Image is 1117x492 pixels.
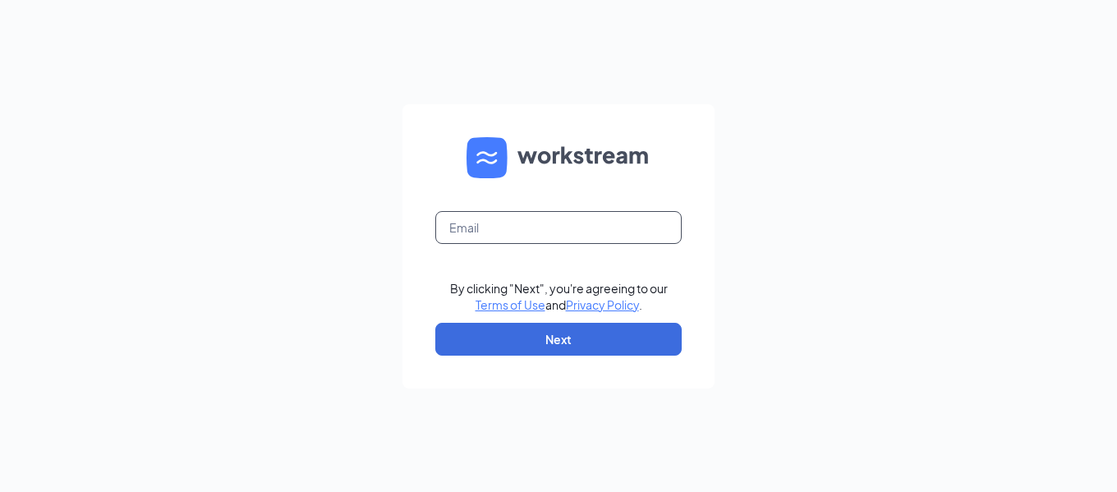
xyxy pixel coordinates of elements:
[476,297,545,312] a: Terms of Use
[566,297,639,312] a: Privacy Policy
[467,137,650,178] img: WS logo and Workstream text
[450,280,668,313] div: By clicking "Next", you're agreeing to our and .
[435,211,682,244] input: Email
[435,323,682,356] button: Next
